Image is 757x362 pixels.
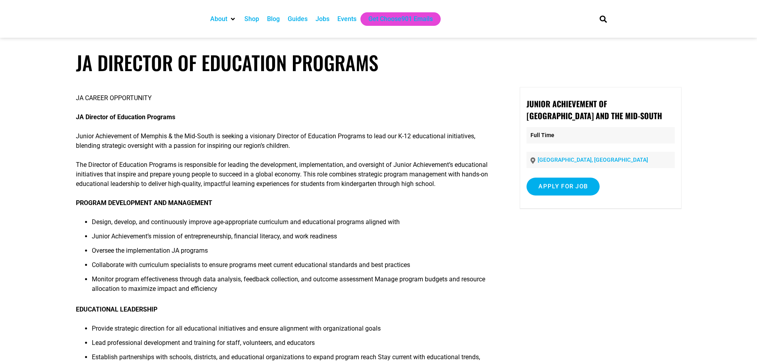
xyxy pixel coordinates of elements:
li: Junior Achievement’s mission of entrepreneurship, financial literacy, and work readiness [92,232,490,246]
a: Shop [244,14,259,24]
a: Jobs [316,14,329,24]
p: Full Time [527,127,674,143]
p: The Director of Education Programs is responsible for leading the development, implementation, an... [76,160,490,189]
a: Get Choose901 Emails [368,14,433,24]
li: Oversee the implementation JA programs [92,246,490,260]
p: Junior Achievement of Memphis & the Mid‐South is seeking a visionary Director of Education Progra... [76,132,490,151]
li: Lead professional development and training for staff, volunteers, and educators [92,338,490,352]
li: Monitor program effectiveness through data analysis, feedback collection, and outcome assessment ... [92,275,490,298]
nav: Main nav [206,12,586,26]
li: Collaborate with curriculum specialists to ensure programs meet current educational standards and... [92,260,490,275]
p: JA CAREER OPPORTUNITY [76,93,490,103]
li: Provide strategic direction for all educational initiatives and ensure alignment with organizatio... [92,324,490,338]
h1: JA Director of Education Programs [76,51,681,74]
a: Guides [288,14,308,24]
a: Blog [267,14,280,24]
strong: PROGRAM DEVELOPMENT AND MANAGEMENT [76,199,212,207]
input: Apply for job [527,178,600,196]
a: About [210,14,227,24]
strong: JA Director of Education Programs [76,113,175,121]
li: Design, develop, and continuously improve age-appropriate curriculum and educational programs ali... [92,217,490,232]
strong: Junior Achievement of [GEOGRAPHIC_DATA] and the Mid-South [527,98,662,122]
a: [GEOGRAPHIC_DATA], [GEOGRAPHIC_DATA] [538,157,648,163]
a: Events [337,14,356,24]
div: Search [596,12,610,25]
div: About [206,12,240,26]
strong: EDUCATIONAL LEADERSHIP [76,306,157,313]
